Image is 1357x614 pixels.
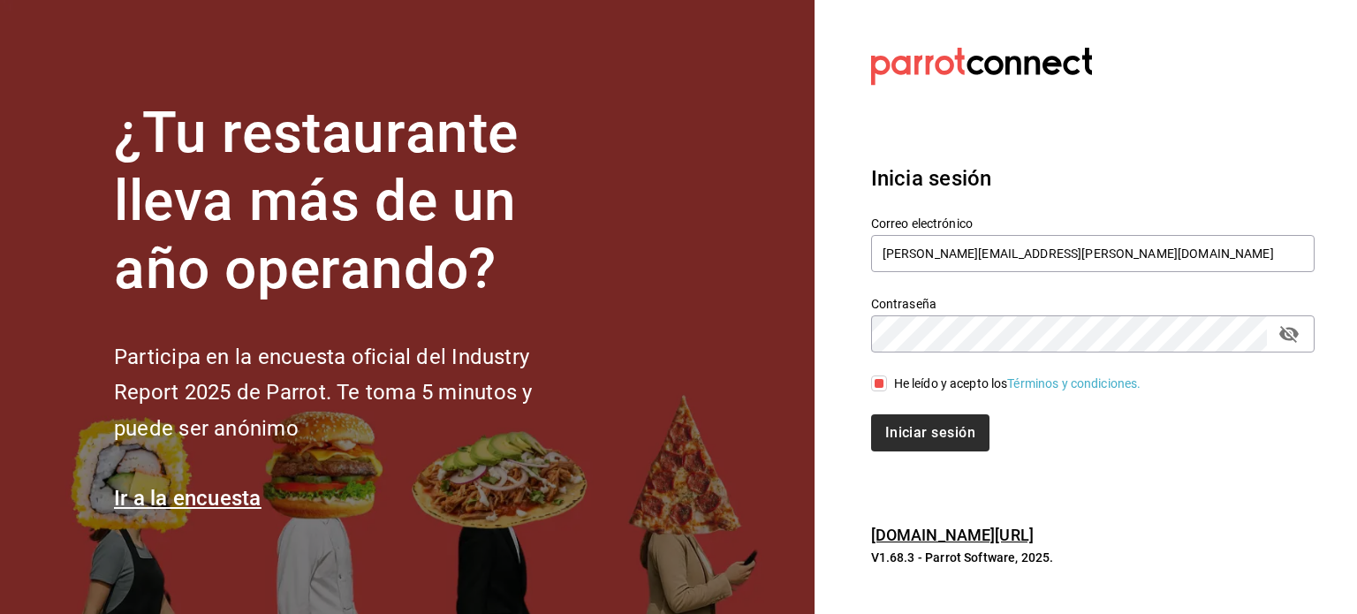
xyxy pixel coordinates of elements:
[871,217,1315,230] label: Correo electrónico
[1274,319,1304,349] button: passwordField
[871,526,1034,544] a: [DOMAIN_NAME][URL]
[114,100,591,303] h1: ¿Tu restaurante lleva más de un año operando?
[114,339,591,447] h2: Participa en la encuesta oficial del Industry Report 2025 de Parrot. Te toma 5 minutos y puede se...
[871,163,1315,194] h3: Inicia sesión
[894,375,1141,393] div: He leído y acepto los
[871,235,1315,272] input: Ingresa tu correo electrónico
[1007,376,1141,390] a: Términos y condiciones.
[871,298,1315,310] label: Contraseña
[871,549,1315,566] p: V1.68.3 - Parrot Software, 2025.
[871,414,989,451] button: Iniciar sesión
[114,486,262,511] a: Ir a la encuesta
